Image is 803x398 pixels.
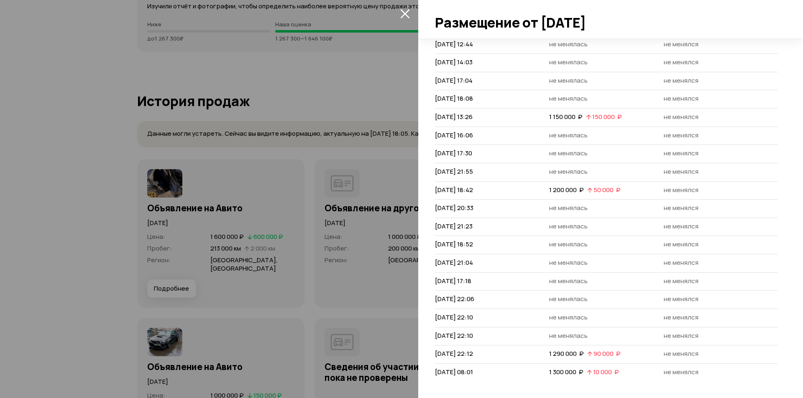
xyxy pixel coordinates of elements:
[549,276,588,285] span: не менялась
[435,94,473,103] span: [DATE] 18:08
[549,331,588,340] span: не менялась
[435,222,473,231] span: [DATE] 21:23
[435,368,473,376] span: [DATE] 08:01
[549,258,588,267] span: не менялась
[664,185,698,194] span: не менялся
[664,294,698,303] span: не менялся
[435,349,473,358] span: [DATE] 22:12
[549,203,588,212] span: не менялась
[593,368,619,376] span: 10 000 ₽
[435,331,473,340] span: [DATE] 22:10
[664,368,698,376] span: не менялся
[435,112,473,121] span: [DATE] 13:26
[435,40,473,48] span: [DATE] 12:44
[549,349,584,358] span: 1 290 000 ₽
[549,40,588,48] span: не менялась
[435,313,473,322] span: [DATE] 22:10
[549,76,588,85] span: не менялась
[664,94,698,103] span: не менялся
[549,240,588,248] span: не менялась
[435,149,472,157] span: [DATE] 17:30
[435,185,473,194] span: [DATE] 18:42
[435,258,473,267] span: [DATE] 21:04
[398,7,412,20] button: закрыть
[435,76,473,85] span: [DATE] 17:04
[549,167,588,176] span: не менялась
[549,313,588,322] span: не менялась
[664,203,698,212] span: не менялся
[664,222,698,231] span: не менялся
[549,131,588,139] span: не менялась
[593,185,621,194] span: 50 000 ₽
[664,58,698,66] span: не менялся
[592,112,622,121] span: 150 000 ₽
[664,112,698,121] span: не менялся
[664,331,698,340] span: не менялся
[664,131,698,139] span: не менялся
[549,185,584,194] span: 1 200 000 ₽
[664,240,698,248] span: не менялся
[549,94,588,103] span: не менялась
[435,167,473,176] span: [DATE] 21:55
[549,368,583,376] span: 1 300 000 ₽
[435,276,471,285] span: [DATE] 17:18
[549,222,588,231] span: не менялась
[549,294,588,303] span: не менялась
[664,40,698,48] span: не менялся
[664,149,698,157] span: не менялся
[435,58,473,66] span: [DATE] 14:03
[664,349,698,358] span: не менялся
[549,149,588,157] span: не менялась
[435,203,473,212] span: [DATE] 20:33
[435,294,474,303] span: [DATE] 22:06
[435,131,473,139] span: [DATE] 16:06
[593,349,621,358] span: 90 000 ₽
[664,313,698,322] span: не менялся
[549,112,583,121] span: 1 150 000 ₽
[664,276,698,285] span: не менялся
[549,58,588,66] span: не менялась
[664,76,698,85] span: не менялся
[664,167,698,176] span: не менялся
[664,258,698,267] span: не менялся
[435,240,473,248] span: [DATE] 18:52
